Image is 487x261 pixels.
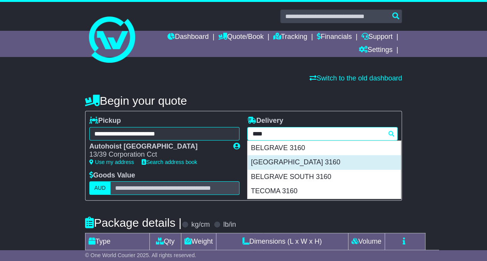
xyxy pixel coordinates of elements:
[89,159,134,165] a: Use my address
[218,31,264,44] a: Quote/Book
[191,221,210,229] label: kg/cm
[181,233,216,250] td: Weight
[89,181,111,195] label: AUD
[85,216,182,229] h4: Package details |
[85,252,196,258] span: © One World Courier 2025. All rights reserved.
[223,221,236,229] label: lb/in
[247,127,398,141] typeahead: Please provide city
[89,151,226,159] div: 13/39 Corporation Cct
[85,94,402,107] h4: Begin your quote
[358,44,392,57] a: Settings
[317,31,352,44] a: Financials
[361,31,392,44] a: Support
[247,117,283,125] label: Delivery
[348,233,385,250] td: Volume
[149,233,181,250] td: Qty
[85,233,149,250] td: Type
[167,31,209,44] a: Dashboard
[248,155,401,170] div: [GEOGRAPHIC_DATA] 3160
[248,141,401,156] div: BELGRAVE 3160
[248,170,401,184] div: BELGRAVE SOUTH 3160
[273,31,307,44] a: Tracking
[89,117,121,125] label: Pickup
[142,159,197,165] a: Search address book
[248,184,401,199] div: TECOMA 3160
[89,142,226,151] div: Autohoist [GEOGRAPHIC_DATA]
[89,171,135,180] label: Goods Value
[310,74,402,82] a: Switch to the old dashboard
[216,233,348,250] td: Dimensions (L x W x H)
